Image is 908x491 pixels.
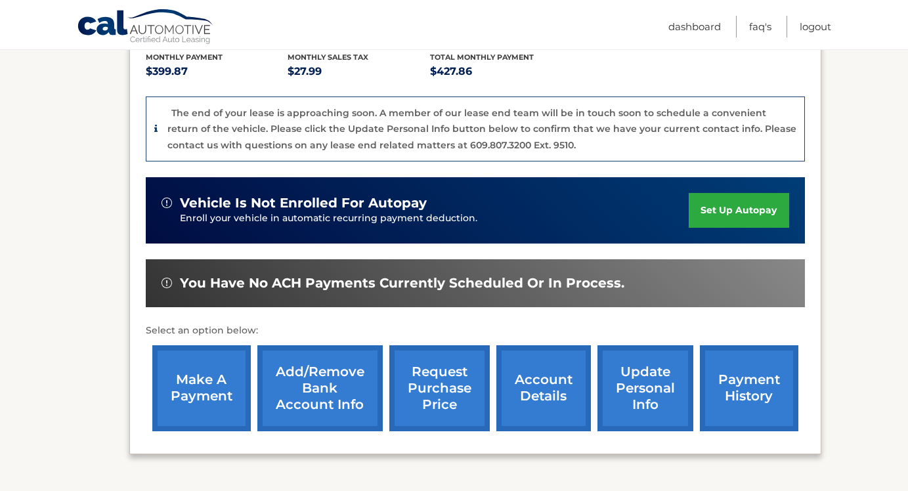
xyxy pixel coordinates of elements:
p: $427.86 [430,62,573,81]
img: alert-white.svg [162,198,172,208]
p: The end of your lease is approaching soon. A member of our lease end team will be in touch soon t... [167,107,796,151]
img: alert-white.svg [162,278,172,288]
a: Add/Remove bank account info [257,345,383,431]
span: Monthly sales Tax [288,53,368,62]
p: Enroll your vehicle in automatic recurring payment deduction. [180,211,689,226]
span: Monthly Payment [146,53,223,62]
p: $27.99 [288,62,430,81]
a: make a payment [152,345,251,431]
a: payment history [700,345,798,431]
p: $399.87 [146,62,288,81]
a: Cal Automotive [77,9,215,47]
a: account details [496,345,591,431]
p: Select an option below: [146,323,805,339]
span: You have no ACH payments currently scheduled or in process. [180,275,624,291]
span: vehicle is not enrolled for autopay [180,195,427,211]
a: set up autopay [689,193,789,228]
a: request purchase price [389,345,490,431]
a: FAQ's [749,16,771,37]
a: update personal info [597,345,693,431]
a: Logout [800,16,831,37]
a: Dashboard [668,16,721,37]
span: Total Monthly Payment [430,53,534,62]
